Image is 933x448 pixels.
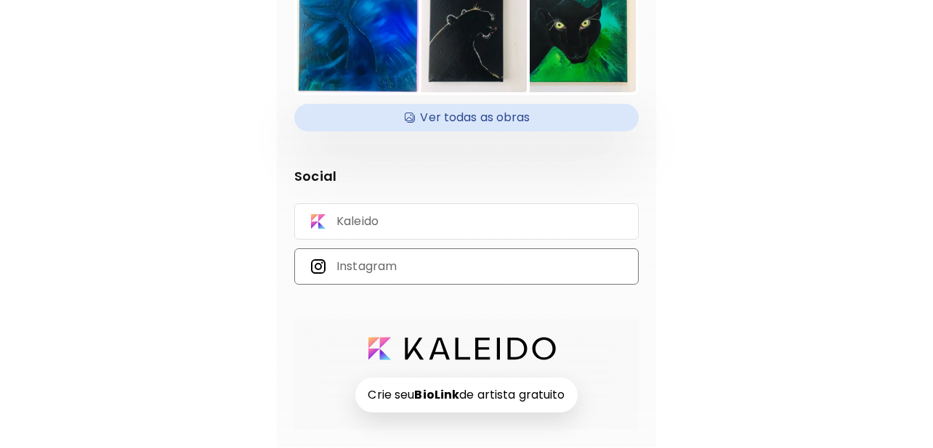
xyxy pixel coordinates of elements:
div: AvailableVer todas as obras [294,104,639,131]
a: logo [368,337,565,360]
img: Available [403,107,417,129]
img: Kaleido [310,213,327,230]
h4: Ver todas as obras [303,107,630,129]
img: logo [368,337,556,360]
h6: Crie seu de artista gratuito [355,378,577,412]
p: Social [294,166,639,186]
p: Instagram [336,258,397,274]
strong: BioLink [414,386,459,403]
p: Kaleido [336,213,379,229]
